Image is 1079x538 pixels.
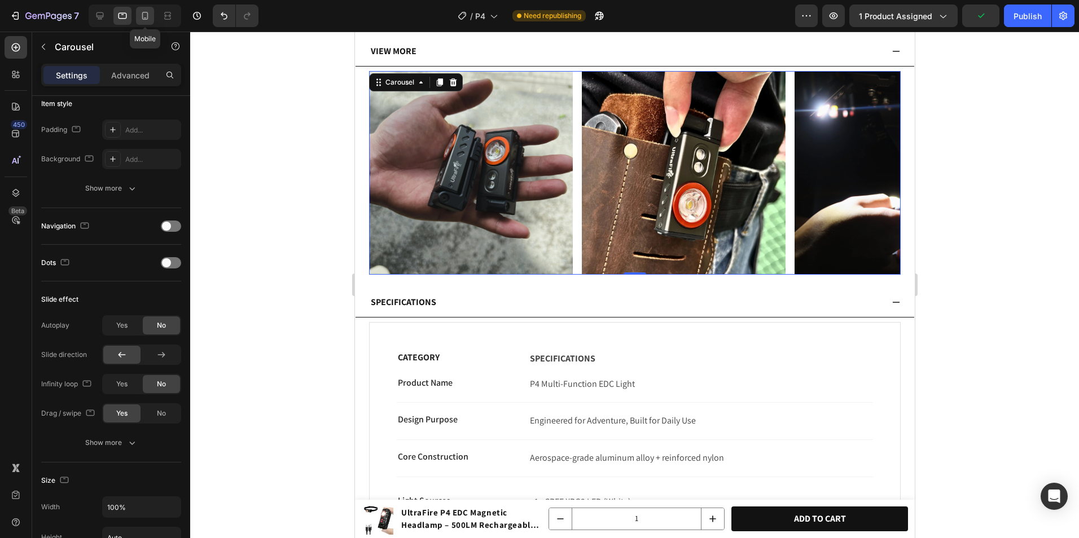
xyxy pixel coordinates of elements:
div: Show more [85,437,138,448]
span: Engineered for Adventure, Built for Daily Use [175,383,341,395]
div: Slide effect [41,294,78,305]
strong: Category [43,320,85,332]
button: 1 product assigned [849,5,958,27]
div: Dots [41,255,72,271]
div: Autoplay [41,320,69,330]
div: Width [41,502,60,512]
button: increment [346,477,369,498]
div: Background [41,152,96,167]
div: Slide direction [41,350,87,360]
div: Navigation [41,219,91,234]
span: Yes [116,379,128,389]
span: Yes [116,408,128,418]
div: Add... [125,125,178,135]
input: Auto [103,497,181,517]
button: Add To Cart [376,475,553,500]
span: Aerospace-grade aluminum alloy + reinforced nylon [175,420,369,432]
strong: Specifications [175,321,240,333]
button: Show more [41,178,181,199]
span: No [157,408,166,418]
div: Open Intercom Messenger [1041,483,1068,510]
div: Padding [41,122,83,138]
div: Infinity loop [41,377,94,392]
span: / [470,10,473,22]
p: Specifications [16,263,81,279]
div: Beta [8,206,27,215]
span: Design Purpose [43,382,103,394]
button: Show more [41,433,181,453]
div: 450 [11,120,27,129]
span: Need republishing [524,11,581,21]
p: Advanced [111,69,150,81]
div: Size [41,473,71,488]
p: 7 [74,9,79,23]
div: Drag / swipe [41,406,97,421]
iframe: Design area [355,32,915,538]
span: Core Construction [43,419,113,431]
div: Undo/Redo [213,5,258,27]
img: UltraFire_P4_EDC_Headlamp_Pocket_Light_1.webp [440,39,643,243]
p: Carousel [55,40,151,54]
span: Light Sources [43,463,95,475]
div: Add... [125,155,178,165]
span: P4 [475,10,485,22]
span: No [157,320,166,330]
span: 1 product assigned [859,10,932,22]
div: Add To Cart [439,479,491,496]
span: P4 Multi-Function EDC Light [175,346,280,358]
div: Carousel [28,46,62,56]
button: decrement [194,477,217,498]
span: Yes [116,320,128,330]
button: 7 [5,5,84,27]
div: Publish [1014,10,1042,22]
span: - 1× CREE XPG3 LED (White) [175,464,276,476]
p: Settings [56,69,87,81]
span: Product Name [43,345,98,357]
div: Item style [41,99,72,109]
span: No [157,379,166,389]
div: Show more [85,183,138,194]
input: quantity [217,477,347,498]
button: Publish [1004,5,1051,27]
h1: UltraFire P4 EDC Magnetic Headlamp – 500LM Rechargeable with Red Light & Detachable Design [45,474,187,501]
